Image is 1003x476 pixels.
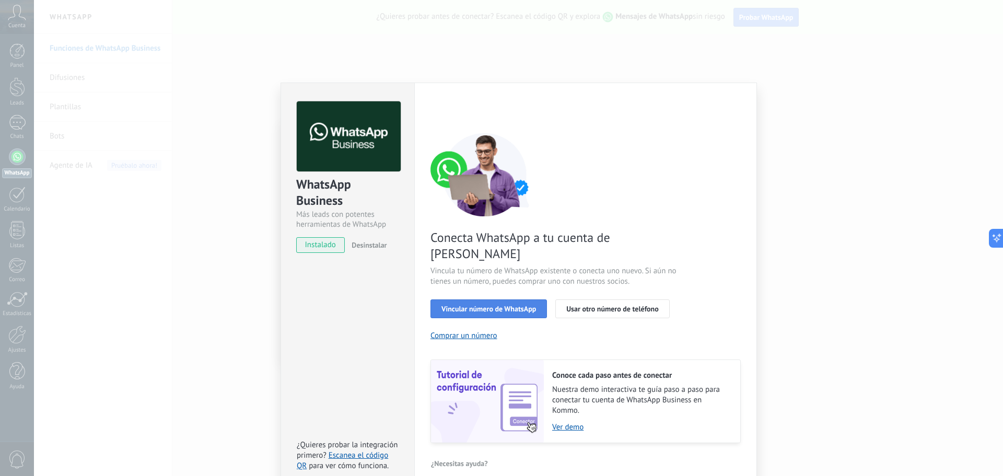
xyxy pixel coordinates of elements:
span: Vincula tu número de WhatsApp existente o conecta uno nuevo. Si aún no tienes un número, puedes c... [430,266,679,287]
img: logo_main.png [297,101,401,172]
button: Vincular número de WhatsApp [430,299,547,318]
span: Nuestra demo interactiva te guía paso a paso para conectar tu cuenta de WhatsApp Business en Kommo. [552,385,730,416]
span: para ver cómo funciona. [309,461,389,471]
button: Usar otro número de teléfono [555,299,669,318]
span: Vincular número de WhatsApp [441,305,536,312]
button: ¿Necesitas ayuda? [430,456,488,471]
span: ¿Necesitas ayuda? [431,460,488,467]
div: WhatsApp Business [296,176,399,210]
div: Más leads con potentes herramientas de WhatsApp [296,210,399,229]
span: Usar otro número de teléfono [566,305,658,312]
h2: Conoce cada paso antes de conectar [552,370,730,380]
span: instalado [297,237,344,253]
button: Desinstalar [347,237,387,253]
a: Escanea el código QR [297,450,388,471]
img: connect number [430,133,540,216]
span: ¿Quieres probar la integración primero? [297,440,398,460]
button: Comprar un número [430,331,497,341]
span: Conecta WhatsApp a tu cuenta de [PERSON_NAME] [430,229,679,262]
a: Ver demo [552,422,730,432]
span: Desinstalar [352,240,387,250]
